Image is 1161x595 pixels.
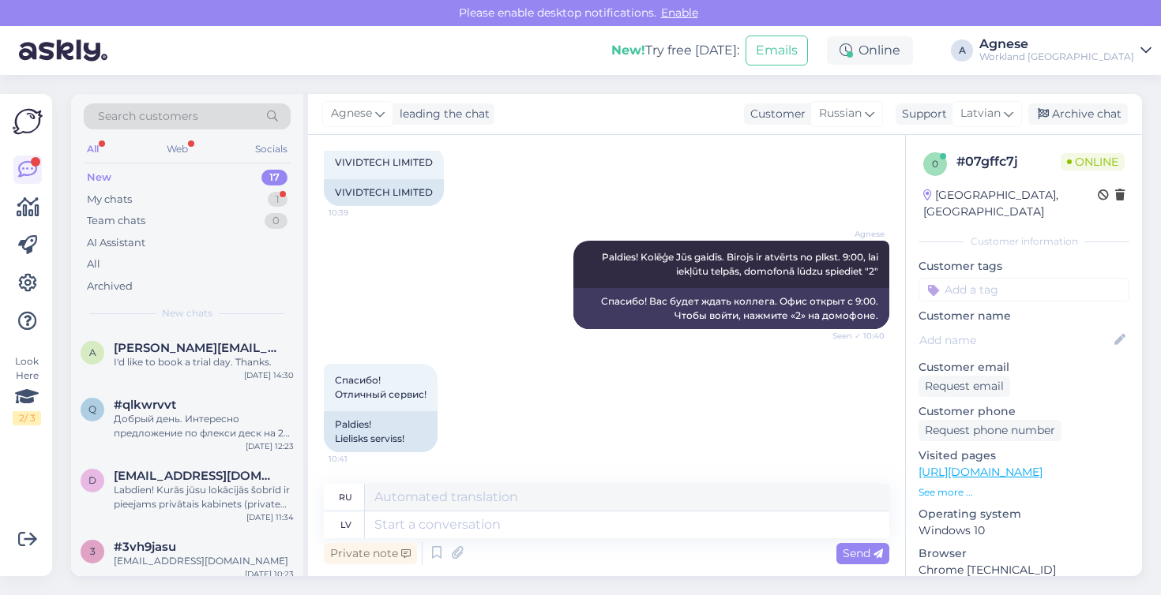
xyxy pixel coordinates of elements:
div: Customer information [919,234,1129,249]
span: q [88,403,96,415]
div: [DATE] 12:23 [246,440,294,452]
div: Request phone number [919,420,1061,441]
div: [DATE] 11:34 [246,511,294,523]
p: Operating system [919,506,1129,522]
div: Добрый день. Интересно предложение по флекси деск на 20 рабочих дней со скидкой 50% это сколько б... [114,412,294,440]
span: #3vh9jasu [114,540,176,554]
div: Paldies! Lielisks serviss! [324,411,438,452]
p: Customer phone [919,403,1129,420]
p: See more ... [919,485,1129,500]
div: Try free [DATE]: [611,41,739,60]
div: 0 [265,213,287,229]
div: Private note [324,543,417,564]
div: [DATE] 14:30 [244,369,294,381]
div: Archived [87,279,133,294]
p: Browser [919,545,1129,562]
span: Спасибо! Отличный сервис! [335,374,426,400]
div: Agnese [979,38,1134,51]
div: Support [896,106,947,122]
p: Customer name [919,308,1129,324]
div: 2 / 3 [13,411,41,425]
span: Paldies! Kolēģe Jūs gaidīs. Birojs ir atvērts no plkst. 9:00, lai iekļūtu telpās, domofonā lūdzu ... [602,251,881,277]
span: 0 [932,158,938,170]
div: Web [163,139,191,159]
span: d [88,474,96,486]
a: [URL][DOMAIN_NAME] [919,465,1043,479]
div: All [84,139,102,159]
input: Add name [919,331,1111,349]
div: 17 [261,170,287,185]
div: # 07gffc7j [956,152,1061,171]
p: Windows 10 [919,522,1129,539]
div: Request email [919,376,1010,397]
span: Russian [819,105,862,122]
p: Customer tags [919,258,1129,275]
input: Add a tag [919,278,1129,301]
div: My chats [87,192,132,208]
div: 1 [268,192,287,208]
div: I'd like to book a trial day. Thanks. [114,355,294,369]
div: Workland [GEOGRAPHIC_DATA] [979,51,1134,63]
span: Send [843,546,883,560]
span: 10:41 [329,453,388,465]
span: #qlkwrvvt [114,398,176,412]
span: Agnese [331,105,372,122]
div: [DATE] 10:23 [245,568,294,580]
div: New [87,170,111,185]
span: Search customers [98,108,198,125]
div: Archive chat [1028,103,1128,125]
span: a [89,346,96,358]
p: Customer email [919,359,1129,376]
span: Latvian [960,105,1001,122]
div: [GEOGRAPHIC_DATA], [GEOGRAPHIC_DATA] [923,187,1098,220]
button: Emails [746,36,808,65]
span: New chats [162,306,212,320]
div: A [951,39,973,62]
div: Socials [252,139,291,159]
a: AgneseWorkland [GEOGRAPHIC_DATA] [979,38,1152,63]
div: lv [340,511,351,538]
div: All [87,256,100,272]
span: davisviba@gmail.com [114,469,278,483]
div: AI Assistant [87,235,145,251]
div: Labdien! Kurās jūsu lokācijās šobrīd ir pieejams privātais kabinets (private office)? Un kāda ir ... [114,483,294,511]
div: Online [827,36,913,65]
b: New! [611,43,645,58]
p: Chrome [TECHNICAL_ID] [919,562,1129,578]
p: Visited pages [919,447,1129,464]
span: Enable [656,6,703,20]
div: Look Here [13,354,41,425]
div: Team chats [87,213,145,229]
span: andrejs.gavrilkins@ft.com [114,341,278,355]
span: 10:39 [329,207,388,219]
span: VIVIDTECH LIMITED [335,156,433,168]
div: leading the chat [393,106,490,122]
span: Online [1061,153,1125,170]
span: Seen ✓ 10:40 [825,330,885,342]
div: Спасибо! Вас будет ждать коллега. Офис открыт с 9:00. Чтобы войти, нажмите «2» на домофоне. [573,288,889,329]
div: ru [339,484,352,511]
div: [EMAIL_ADDRESS][DOMAIN_NAME] [114,554,294,568]
div: VIVIDTECH LIMITED [324,179,444,206]
span: 3 [90,545,96,557]
img: Askly Logo [13,107,43,137]
div: Customer [744,106,806,122]
span: Agnese [825,228,885,240]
